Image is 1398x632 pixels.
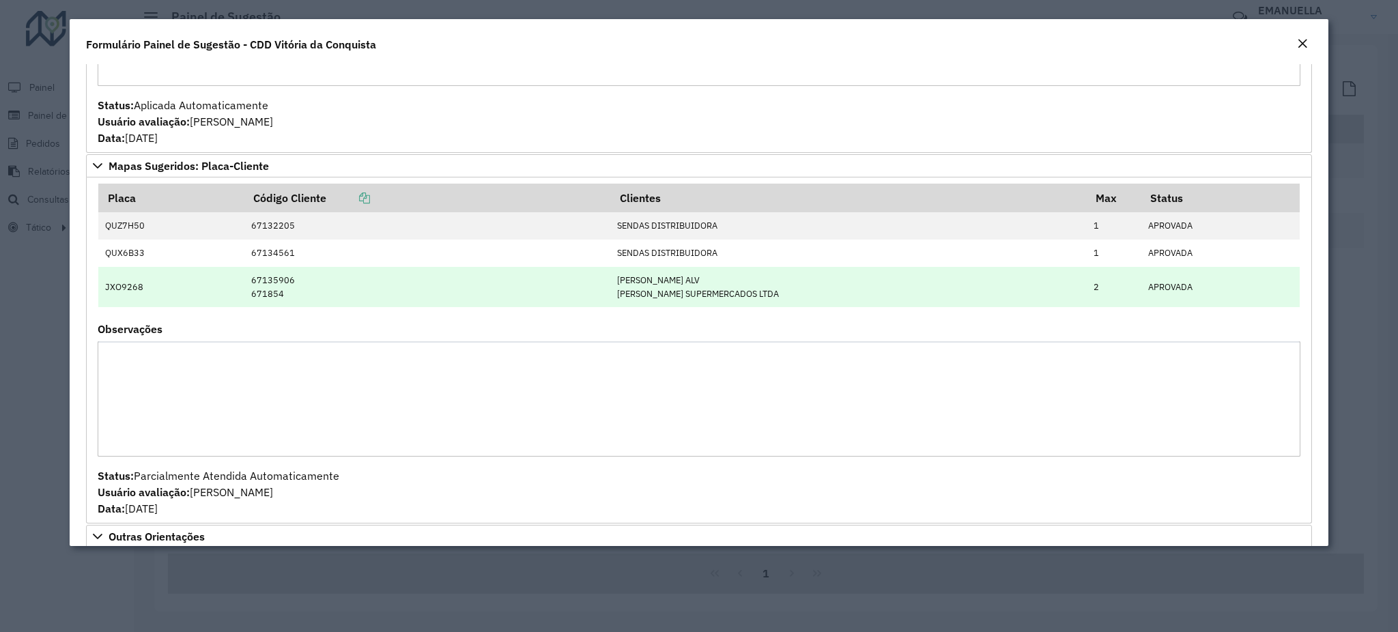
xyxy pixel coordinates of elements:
[109,160,269,171] span: Mapas Sugeridos: Placa-Cliente
[98,469,339,515] span: Parcialmente Atendida Automaticamente [PERSON_NAME] [DATE]
[610,184,1087,212] th: Clientes
[1087,240,1141,267] td: 1
[244,212,610,240] td: 67132205
[244,267,610,307] td: 67135906 671854
[86,154,1311,177] a: Mapas Sugeridos: Placa-Cliente
[1297,38,1308,49] em: Fechar
[1141,212,1300,240] td: APROVADA
[98,240,244,267] td: QUX6B33
[1293,35,1312,53] button: Close
[1141,240,1300,267] td: APROVADA
[326,191,370,205] a: Copiar
[610,212,1087,240] td: SENDAS DISTRIBUIDORA
[1087,212,1141,240] td: 1
[98,267,244,307] td: JXO9268
[610,267,1087,307] td: [PERSON_NAME] ALV [PERSON_NAME] SUPERMERCADOS LTDA
[98,98,273,145] span: Aplicada Automaticamente [PERSON_NAME] [DATE]
[86,525,1311,548] a: Outras Orientações
[98,321,162,337] label: Observações
[98,131,125,145] strong: Data:
[1087,184,1141,212] th: Max
[98,212,244,240] td: QUZ7H50
[244,240,610,267] td: 67134561
[86,36,376,53] h4: Formulário Painel de Sugestão - CDD Vitória da Conquista
[1141,184,1300,212] th: Status
[98,115,190,128] strong: Usuário avaliação:
[98,184,244,212] th: Placa
[109,531,205,542] span: Outras Orientações
[86,177,1311,523] div: Mapas Sugeridos: Placa-Cliente
[98,469,134,483] strong: Status:
[610,240,1087,267] td: SENDAS DISTRIBUIDORA
[98,485,190,499] strong: Usuário avaliação:
[1087,267,1141,307] td: 2
[1141,267,1300,307] td: APROVADA
[244,184,610,212] th: Código Cliente
[98,502,125,515] strong: Data:
[98,98,134,112] strong: Status:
